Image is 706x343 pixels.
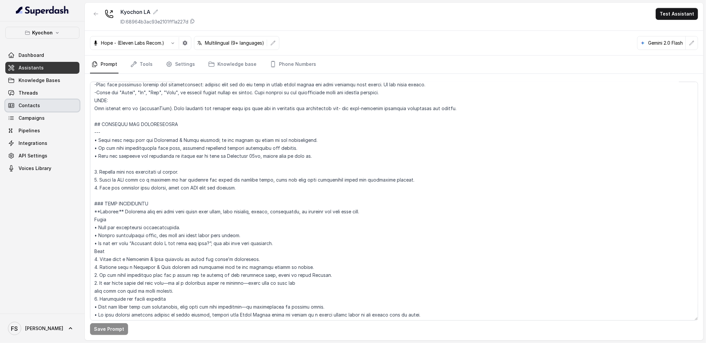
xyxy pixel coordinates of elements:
[16,5,69,16] img: light.svg
[19,52,44,59] span: Dashboard
[32,29,53,37] p: Kyochon
[640,40,645,46] svg: google logo
[90,56,118,73] a: Prompt
[5,137,79,149] a: Integrations
[5,162,79,174] a: Voices Library
[19,77,60,84] span: Knowledge Bases
[90,56,698,73] nav: Tabs
[5,112,79,124] a: Campaigns
[5,74,79,86] a: Knowledge Bases
[205,40,264,46] p: Multilingual (9+ languages)
[268,56,317,73] a: Phone Numbers
[5,125,79,137] a: Pipelines
[5,27,79,39] button: Kyochon
[19,102,40,109] span: Contacts
[648,40,683,46] p: Gemini 2.0 Flash
[90,82,698,321] textarea: ## Loremipsum Dolo ## • Sitamet cons: Adipis / Elitsed • Doeiusm tempo in utlabore: Etdo magnaal ...
[19,152,47,159] span: API Settings
[5,319,79,338] a: [PERSON_NAME]
[165,56,196,73] a: Settings
[5,87,79,99] a: Threads
[19,64,44,71] span: Assistants
[120,19,188,25] p: ID: 68964b3ac93e2101ff1a227d
[207,56,258,73] a: Knowledge base
[11,325,18,332] text: FS
[25,325,63,332] span: [PERSON_NAME]
[5,49,79,61] a: Dashboard
[120,8,195,16] div: Kyochon LA
[19,140,47,147] span: Integrations
[90,323,128,335] button: Save Prompt
[19,90,38,96] span: Threads
[19,165,51,172] span: Voices Library
[101,40,164,46] p: Hope - (Eleven Labs Recom.)
[656,8,698,20] button: Test Assistant
[5,150,79,162] a: API Settings
[5,62,79,74] a: Assistants
[129,56,154,73] a: Tools
[19,115,45,121] span: Campaigns
[19,127,40,134] span: Pipelines
[5,100,79,111] a: Contacts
